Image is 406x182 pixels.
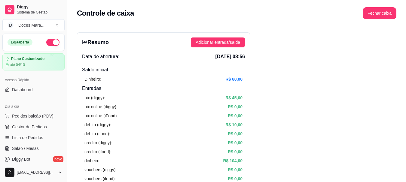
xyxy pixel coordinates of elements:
button: Adicionar entrada/saída [191,37,245,47]
a: Gestor de Pedidos [2,122,65,132]
button: Select a team [2,19,65,31]
span: Salão / Mesas [12,145,39,151]
span: [EMAIL_ADDRESS][DOMAIN_NAME] [17,170,55,175]
div: Doces Mara ... [18,22,44,28]
div: Dia a dia [2,102,65,111]
a: Salão / Mesas [2,144,65,153]
a: Lista de Pedidos [2,133,65,142]
a: Plano Customizadoaté 04/10 [2,53,65,70]
span: Data de abertura: [82,53,120,60]
article: crédito (diggy): [84,139,112,146]
div: Acesso Rápido [2,75,65,85]
article: vouchers (ifood): [84,175,116,182]
article: R$ 0,00 [228,139,243,146]
article: R$ 104,00 [223,157,243,164]
span: Adicionar entrada/saída [196,39,240,46]
article: pix online (diggy): [84,103,118,110]
article: Dinheiro: [84,76,101,82]
article: débito (ifood): [84,130,110,137]
a: DiggySistema de Gestão [2,2,65,17]
button: Fechar caixa [363,7,396,19]
a: Diggy Botnovo [2,154,65,164]
h4: Entradas [82,85,245,92]
article: Plano Customizado [11,57,44,61]
button: Pedidos balcão (PDV) [2,111,65,121]
article: débito (diggy): [84,121,111,128]
article: R$ 45,00 [225,94,243,101]
div: Loja aberta [8,39,32,46]
article: R$ 0,00 [228,148,243,155]
span: Diggy [17,4,62,10]
article: R$ 60,00 [225,76,243,82]
article: R$ 0,00 [228,130,243,137]
button: [EMAIL_ADDRESS][DOMAIN_NAME] [2,165,65,180]
article: até 04/10 [10,62,25,67]
article: vouchers (diggy): [84,166,117,173]
button: Alterar Status [46,39,60,46]
article: R$ 0,00 [228,103,243,110]
span: Sistema de Gestão [17,10,62,15]
h2: Controle de caixa [77,8,134,18]
span: Gestor de Pedidos [12,124,47,130]
span: Dashboard [12,87,33,93]
article: R$ 0,00 [228,175,243,182]
article: pix (diggy): [84,94,105,101]
article: R$ 0,00 [228,166,243,173]
span: Diggy Bot [12,156,30,162]
article: crédito (ifood): [84,148,111,155]
article: dinheiro: [84,157,101,164]
article: pix online (iFood) [84,112,117,119]
a: Dashboard [2,85,65,94]
span: Lista de Pedidos [12,135,43,141]
span: Pedidos balcão (PDV) [12,113,53,119]
h3: Resumo [82,38,109,46]
span: D [8,22,14,28]
h4: Saldo inícial [82,66,245,73]
article: R$ 0,00 [228,112,243,119]
article: R$ 10,00 [225,121,243,128]
span: [DATE] 08:56 [215,53,245,60]
span: bar-chart [82,39,87,45]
